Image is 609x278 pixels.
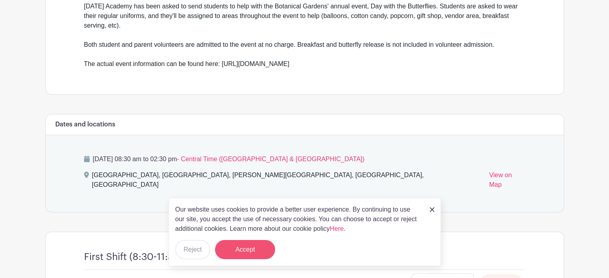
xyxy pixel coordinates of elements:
[92,170,483,193] div: [GEOGRAPHIC_DATA], [GEOGRAPHIC_DATA], [PERSON_NAME][GEOGRAPHIC_DATA], [GEOGRAPHIC_DATA], [GEOGRAP...
[177,156,364,162] span: - Central Time ([GEOGRAPHIC_DATA] & [GEOGRAPHIC_DATA])
[175,205,421,234] p: Our website uses cookies to provide a better user experience. By continuing to use our site, you ...
[84,2,525,69] div: [DATE] Academy has been asked to send students to help with the Botanical Gardens' annual event, ...
[330,225,344,232] a: Here
[84,154,525,164] p: [DATE] 08:30 am to 02:30 pm
[55,121,115,128] h6: Dates and locations
[489,170,525,193] a: View on Map
[430,207,434,212] img: close_button-5f87c8562297e5c2d7936805f587ecaba9071eb48480494691a3f1689db116b3.svg
[175,240,210,259] button: Reject
[84,251,197,263] h4: First Shift (8:30-11:30am)
[215,240,275,259] button: Accept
